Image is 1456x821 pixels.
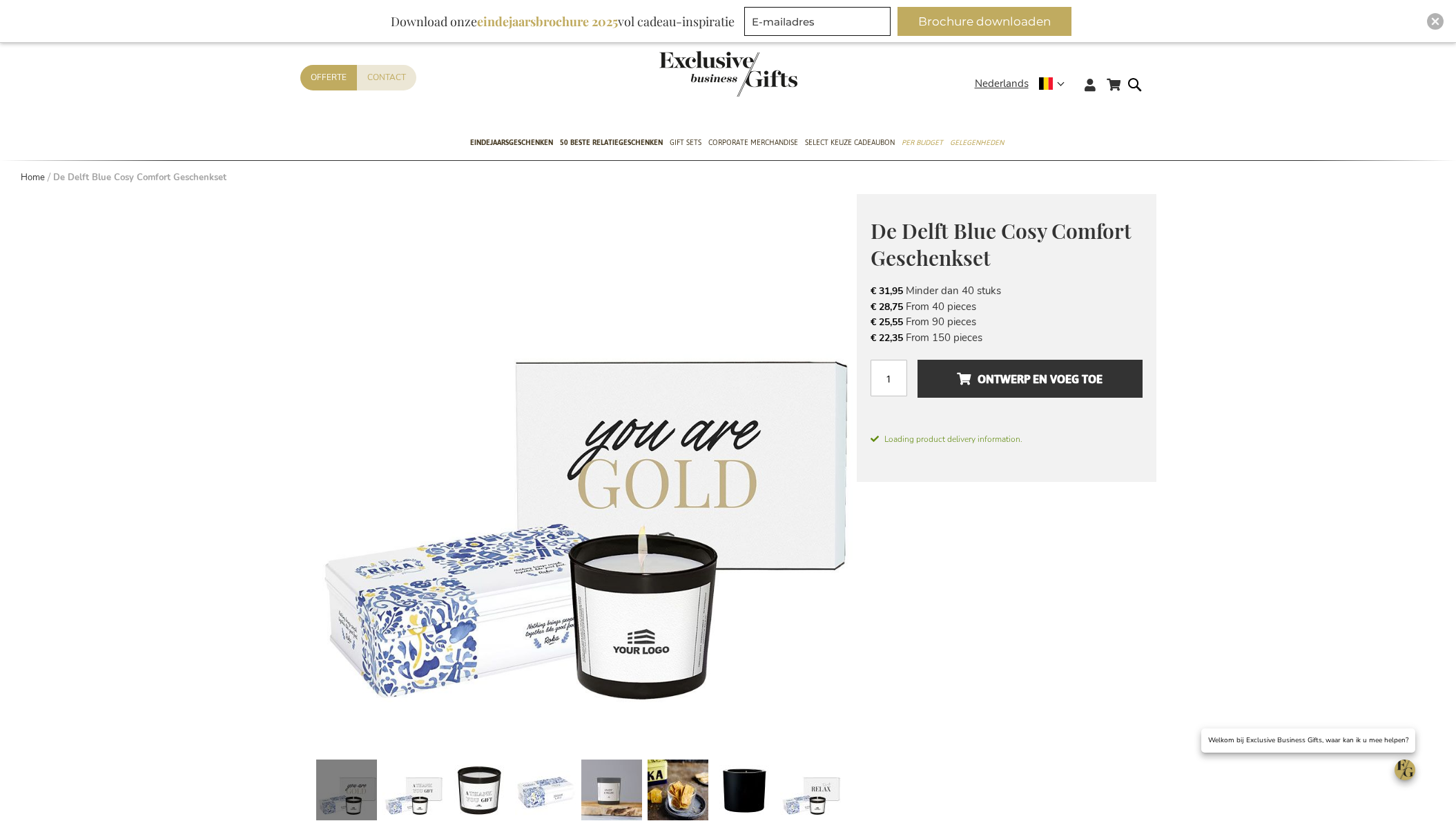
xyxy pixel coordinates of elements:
a: Home [21,171,45,184]
img: Delft's Cosy Comfort Gift Set [300,194,857,750]
div: Download onze vol cadeau-inspiratie [385,7,741,36]
li: From 40 pieces [871,299,1143,314]
span: Eindejaarsgeschenken [470,135,553,150]
span: 50 beste relatiegeschenken [560,135,663,150]
span: € 28,75 [871,300,903,313]
span: Nederlands [975,76,1029,92]
a: Contact [357,65,416,90]
input: Aantal [871,360,907,396]
span: Gift Sets [670,135,701,150]
span: Ontwerp en voeg toe [957,368,1103,390]
button: Ontwerp en voeg toe [918,360,1142,398]
a: Offerte [300,65,357,90]
form: marketing offers and promotions [744,7,895,40]
span: Select Keuze Cadeaubon [805,135,895,150]
span: € 31,95 [871,284,903,298]
input: E-mailadres [744,7,891,36]
img: Exclusive Business gifts logo [659,51,797,97]
img: Close [1431,17,1439,26]
li: Minder dan 40 stuks [871,283,1143,298]
a: store logo [659,51,728,97]
button: Brochure downloaden [897,7,1071,36]
b: eindejaarsbrochure 2025 [477,13,618,30]
span: Per Budget [902,135,943,150]
li: From 150 pieces [871,330,1143,345]
span: Loading product delivery information. [871,433,1143,445]
span: Corporate Merchandise [708,135,798,150]
span: € 22,35 [871,331,903,345]
div: Nederlands [975,76,1074,92]
li: From 90 pieces [871,314,1143,329]
span: € 25,55 [871,316,903,329]
span: Gelegenheden [950,135,1004,150]
div: Close [1427,13,1444,30]
span: De Delft Blue Cosy Comfort Geschenkset [871,217,1132,271]
strong: De Delft Blue Cosy Comfort Geschenkset [53,171,226,184]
